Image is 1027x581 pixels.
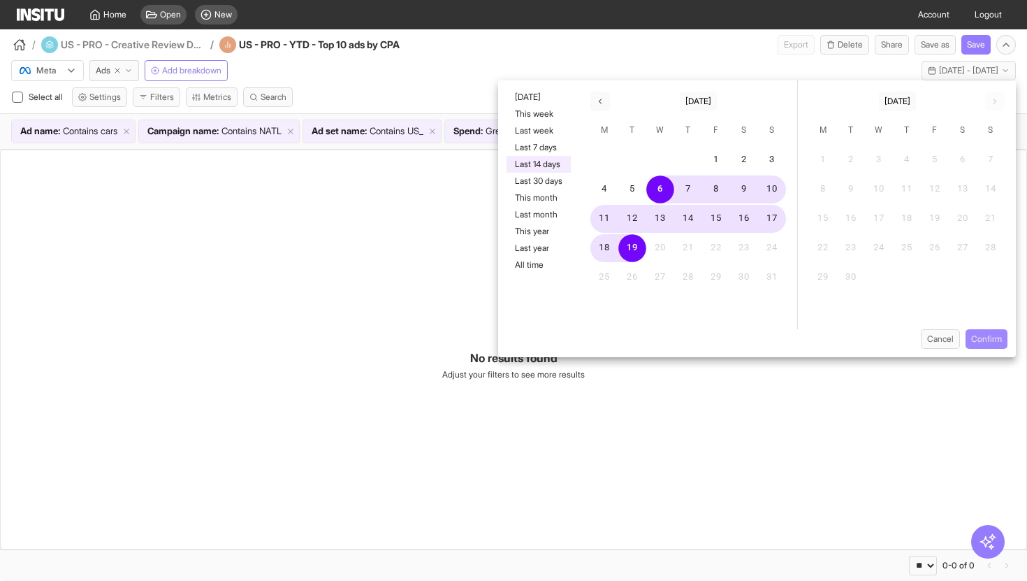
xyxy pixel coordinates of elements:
[507,139,571,156] button: Last 7 days
[674,175,702,203] button: 7
[590,175,618,203] button: 4
[219,36,437,53] div: US - PRO - YTD - Top 10 ads by CPA
[162,65,221,76] span: Add breakdown
[618,175,646,203] button: 5
[101,124,117,138] span: cars
[778,35,815,55] button: Export
[674,205,702,233] button: 14
[922,117,947,145] span: Friday
[702,175,730,203] button: 8
[685,96,711,107] span: [DATE]
[103,9,126,20] span: Home
[29,92,66,102] span: Select all
[676,117,701,145] span: Thursday
[63,124,98,138] span: Contains
[942,560,975,571] div: 0-0 of 0
[214,9,232,20] span: New
[303,120,441,143] div: Ad set name:ContainsUS_
[507,206,571,223] button: Last month
[820,35,869,55] button: Delete
[985,92,1005,111] span: You cannot perform this action
[648,117,673,145] span: Wednesday
[778,35,815,55] span: Exporting requires data to be present.
[507,89,571,106] button: [DATE]
[884,96,910,107] span: [DATE]
[96,65,110,76] span: Ads
[590,234,618,262] button: 18
[507,240,571,257] button: Last year
[145,60,228,81] button: Add breakdown
[259,124,282,138] span: NATL
[730,146,758,174] button: 2
[590,205,618,233] button: 11
[160,9,181,20] span: Open
[758,175,786,203] button: 10
[894,117,919,145] span: Thursday
[646,175,674,203] button: 6
[133,87,180,107] button: Filters
[139,120,299,143] div: Campaign name:ContainsNATL
[507,106,571,122] button: This week
[875,35,909,55] button: Share
[210,38,214,52] span: /
[978,117,1003,145] span: Sunday
[470,350,558,366] span: No results found
[731,117,757,145] span: Saturday
[866,117,891,145] span: Wednesday
[879,92,916,111] button: [DATE]
[41,36,214,53] div: US - PRO - Creative Review Dashboard
[950,117,975,145] span: Saturday
[838,117,864,145] span: Tuesday
[17,8,64,21] img: Logo
[89,60,139,81] button: Ads
[620,117,645,145] span: Tuesday
[442,369,585,380] span: Adjust your filters to see more results
[618,205,646,233] button: 12
[939,65,998,76] span: [DATE] - [DATE]
[453,124,483,138] span: Spend :
[370,124,405,138] span: Contains
[961,35,991,55] button: Save
[730,175,758,203] button: 9
[759,117,785,145] span: Sunday
[261,92,286,103] span: Search
[221,124,256,138] span: Contains
[758,205,786,233] button: 17
[11,36,36,53] button: /
[32,38,36,52] span: /
[507,122,571,139] button: Last week
[147,124,219,138] span: Campaign name :
[618,234,646,262] button: 19
[966,329,1007,349] button: Confirm
[312,124,367,138] span: Ad set name :
[89,92,121,103] span: Settings
[592,117,617,145] span: Monday
[702,146,730,174] button: 1
[12,120,135,143] div: Ad name:Containscars
[507,257,571,273] button: All time
[507,223,571,240] button: This year
[730,205,758,233] button: 16
[680,92,717,111] button: [DATE]
[445,120,567,143] div: Spend:Greater than50
[646,205,674,233] button: 13
[186,87,238,107] button: Metrics
[407,124,423,138] span: US_
[921,329,960,349] button: Cancel
[507,189,571,206] button: This month
[243,87,293,107] button: Search
[704,117,729,145] span: Friday
[72,87,127,107] button: Settings
[758,146,786,174] button: 3
[486,124,535,138] span: Greater than
[239,38,437,52] h4: US - PRO - YTD - Top 10 ads by CPA
[61,38,206,52] h4: US - PRO - Creative Review Dashboard
[922,61,1016,80] button: [DATE] - [DATE]
[507,156,571,173] button: Last 14 days
[810,117,836,145] span: Monday
[702,205,730,233] button: 15
[915,35,956,55] button: Save as
[507,173,571,189] button: Last 30 days
[20,124,60,138] span: Ad name :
